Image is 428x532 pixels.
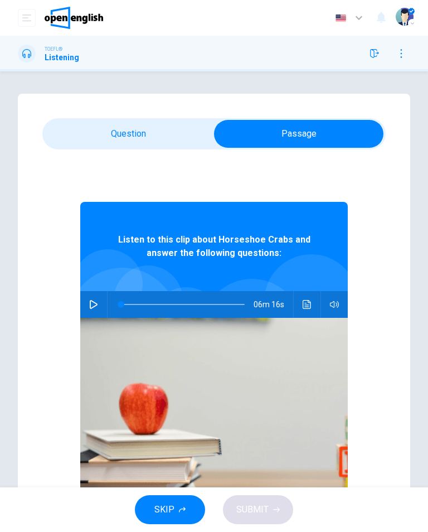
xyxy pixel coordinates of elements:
span: Listen to this clip about Horseshoe Crabs and answer the following questions: [116,233,312,260]
img: Listen to this clip about Horseshoe Crabs and answer the following questions: [80,318,348,496]
img: en [334,14,348,22]
button: SKIP [135,495,205,524]
button: open mobile menu [18,9,36,27]
img: OpenEnglish logo [45,7,103,29]
span: TOEFL® [45,45,62,53]
img: Profile picture [396,8,414,26]
span: SKIP [154,502,174,518]
button: Click to see the audio transcription [298,291,316,318]
span: 06m 16s [254,291,293,318]
h1: Listening [45,53,79,62]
